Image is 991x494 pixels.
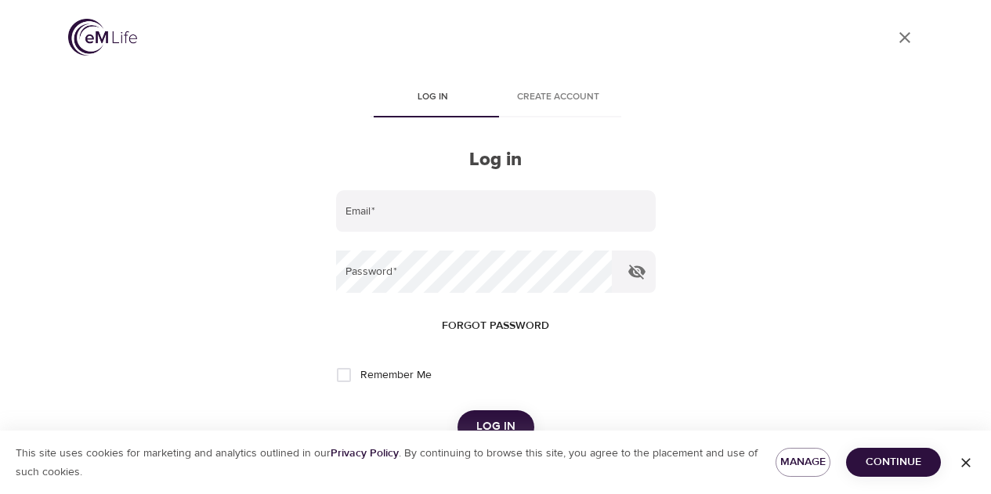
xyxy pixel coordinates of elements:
[380,89,486,106] span: Log in
[331,446,399,460] a: Privacy Policy
[436,312,555,341] button: Forgot password
[360,367,432,384] span: Remember Me
[788,453,818,472] span: Manage
[859,453,928,472] span: Continue
[846,448,941,477] button: Continue
[505,89,612,106] span: Create account
[442,316,549,336] span: Forgot password
[476,416,515,437] span: Log in
[336,80,656,117] div: disabled tabs example
[886,19,924,56] a: close
[68,19,137,56] img: logo
[336,149,656,171] h2: Log in
[458,410,534,443] button: Log in
[776,448,830,477] button: Manage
